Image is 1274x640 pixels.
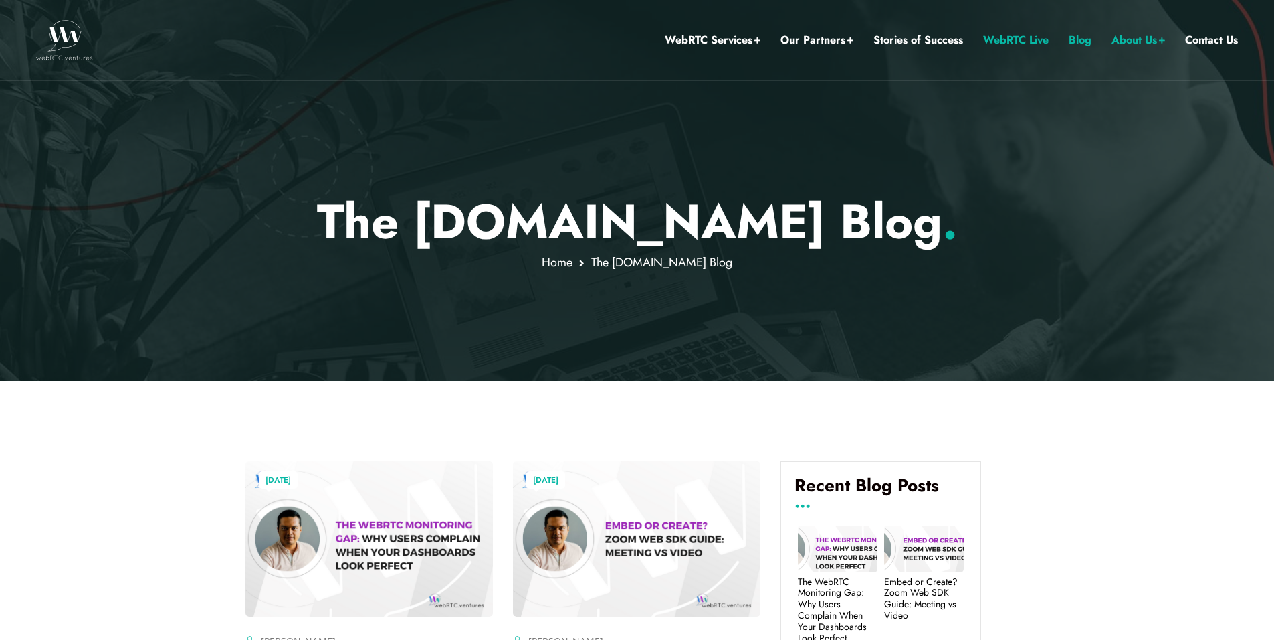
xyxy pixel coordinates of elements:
[942,187,958,256] span: .
[513,461,760,616] img: image
[873,31,963,49] a: Stories of Success
[983,31,1049,49] a: WebRTC Live
[1111,31,1165,49] a: About Us
[245,461,493,616] img: image
[526,471,565,489] a: [DATE]
[36,20,93,60] img: WebRTC.ventures
[1069,31,1091,49] a: Blog
[1185,31,1238,49] a: Contact Us
[665,31,760,49] a: WebRTC Services
[780,31,853,49] a: Our Partners
[884,576,964,621] a: Embed or Create? Zoom Web SDK Guide: Meeting vs Video
[245,193,1029,250] p: The [DOMAIN_NAME] Blog
[542,254,572,271] a: Home
[591,254,732,271] span: The [DOMAIN_NAME] Blog
[259,471,298,489] a: [DATE]
[794,475,967,506] h4: Recent Blog Posts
